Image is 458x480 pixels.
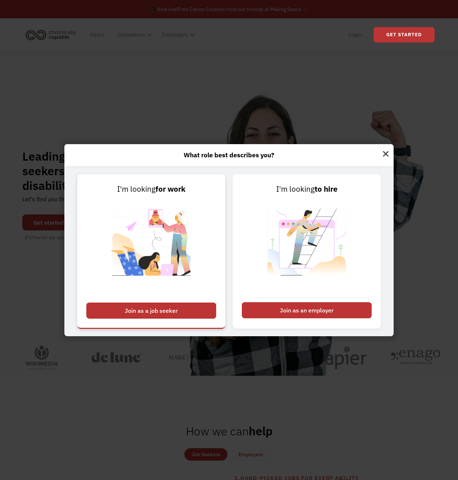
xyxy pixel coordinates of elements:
a: I'm lookingto hireJoin as an employer [233,174,381,329]
strong: to hire [315,184,338,194]
div: Jobseekers [113,23,154,46]
strong: What role best describes you? [184,151,274,159]
div: Employers [162,30,188,39]
a: home [23,27,82,43]
img: Chronically Capable Personalized Job Matching [106,195,197,299]
img: Chronically Capable logo [23,27,78,43]
a: Get Started [373,27,435,42]
div: Employers [158,23,197,46]
a: Login [344,23,366,46]
div: Join as an employer [242,302,372,318]
div: Jobseekers [117,30,145,39]
div: Join as a job seeker [86,303,216,319]
a: I'm lookingfor workJoin as a job seeker [77,174,225,329]
a: About [85,23,109,46]
strong: for work [155,184,185,194]
div: I'm looking [86,183,216,195]
div: I'm looking [242,183,372,195]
